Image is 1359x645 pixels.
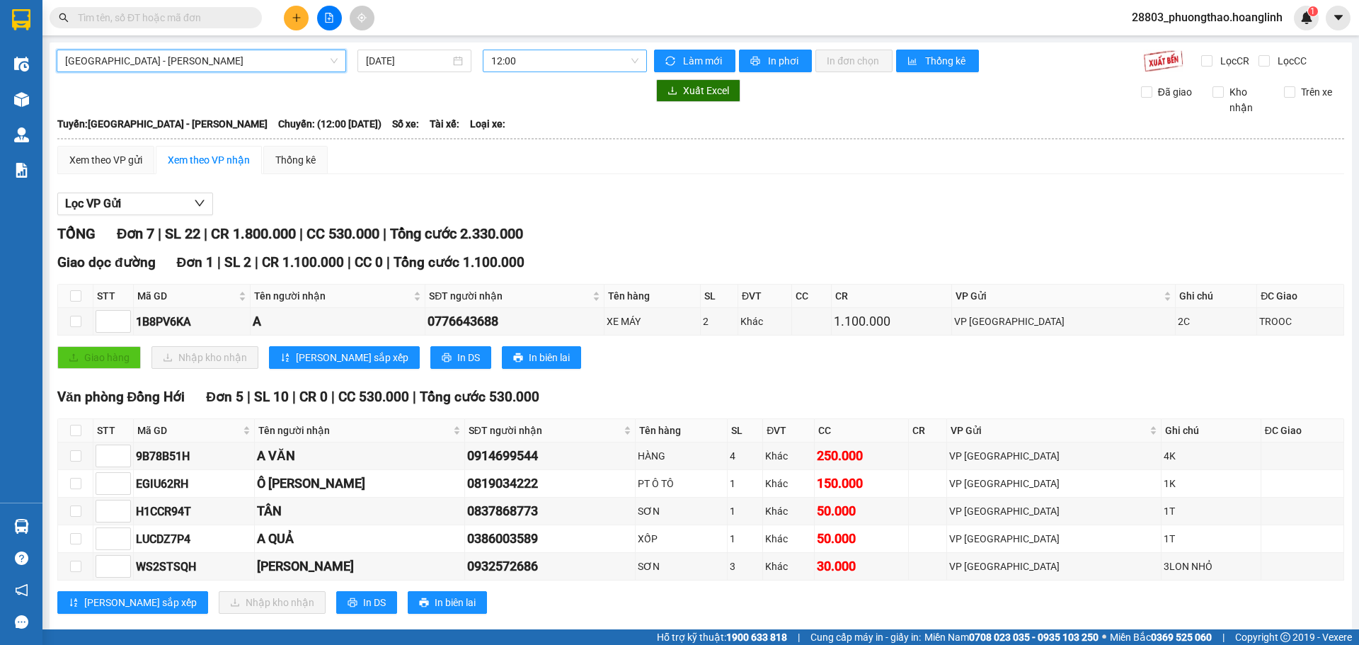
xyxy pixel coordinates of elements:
span: notification [15,583,28,597]
b: Tuyến: [GEOGRAPHIC_DATA] - [PERSON_NAME] [57,118,268,130]
span: | [158,225,161,242]
div: A QUẢ [257,529,462,549]
span: | [255,254,258,270]
span: SĐT người nhận [429,288,590,304]
strong: 0369 525 060 [1151,632,1212,643]
input: 12/08/2025 [366,53,450,69]
span: Chuyến: (12:00 [DATE]) [278,116,382,132]
span: VP Gửi [951,423,1147,438]
div: Khác [765,559,812,574]
div: H1CCR94T [136,503,252,520]
span: CR 1.800.000 [211,225,296,242]
img: warehouse-icon [14,519,29,534]
div: [PERSON_NAME] [257,556,462,576]
div: 3 [730,559,760,574]
img: logo-vxr [12,9,30,30]
td: Ô TÔ ĐẠI MINH [255,470,465,498]
div: 0386003589 [467,529,633,549]
button: Lọc VP Gửi [57,193,213,215]
th: Tên hàng [636,419,728,443]
th: CC [792,285,832,308]
span: In biên lai [529,350,570,365]
div: 9B78B51H [136,447,252,465]
th: ĐVT [738,285,792,308]
span: printer [348,598,357,609]
td: 0914699544 [465,443,636,470]
div: 1 [730,531,760,547]
div: 1B8PV6KA [136,313,248,331]
span: Văn phòng Đồng Hới [57,389,185,405]
div: Ô [PERSON_NAME] [257,474,462,493]
td: VP Mỹ Đình [947,498,1162,525]
span: sync [665,56,677,67]
span: Loại xe: [470,116,505,132]
th: SL [728,419,763,443]
strong: 1900 633 818 [726,632,787,643]
button: aim [350,6,374,30]
span: question-circle [15,552,28,565]
span: Tổng cước 530.000 [420,389,539,405]
span: sort-ascending [280,353,290,364]
th: SL [701,285,738,308]
div: HÀNG [638,448,725,464]
span: bar-chart [907,56,919,67]
td: WS2STSQH [134,553,255,581]
span: Hà Nội - Quảng Bình [65,50,338,72]
th: Tên hàng [604,285,701,308]
div: 3LON NHỎ [1164,559,1258,574]
div: Khác [765,531,812,547]
button: printerIn DS [336,591,397,614]
span: down [194,198,205,209]
span: SL 10 [254,389,289,405]
div: 4K [1164,448,1258,464]
span: Số xe: [392,116,419,132]
span: printer [442,353,452,364]
div: 2C [1178,314,1254,329]
td: VP Mỹ Đình [947,443,1162,470]
span: Xuất Excel [683,83,729,98]
div: VP [GEOGRAPHIC_DATA] [949,503,1159,519]
div: 1T [1164,531,1258,547]
td: A VĂN [255,443,465,470]
div: 1 [730,476,760,491]
div: A [253,312,423,331]
div: 1T [1164,503,1258,519]
th: CR [832,285,951,308]
button: printerIn DS [430,346,491,369]
span: ⚪️ [1102,634,1106,640]
span: search [59,13,69,23]
div: XỐP [638,531,725,547]
span: SL 22 [165,225,200,242]
img: warehouse-icon [14,92,29,107]
span: Mã GD [137,423,240,438]
span: caret-down [1332,11,1345,24]
span: Lọc CR [1215,53,1251,69]
span: CR 0 [299,389,328,405]
div: 1 [730,503,760,519]
input: Tìm tên, số ĐT hoặc mã đơn [78,10,245,25]
button: uploadGiao hàng [57,346,141,369]
span: | [413,389,416,405]
span: | [331,389,335,405]
div: A VĂN [257,446,462,466]
div: Xem theo VP nhận [168,152,250,168]
th: STT [93,285,134,308]
div: 4 [730,448,760,464]
th: ĐC Giao [1257,285,1344,308]
span: plus [292,13,302,23]
span: Cung cấp máy in - giấy in: [810,629,921,645]
span: | [217,254,221,270]
th: ĐC Giao [1261,419,1344,443]
td: VP Mỹ Đình [947,470,1162,498]
td: EGIU62RH [134,470,255,498]
span: printer [513,353,523,364]
img: warehouse-icon [14,57,29,72]
span: Đơn 1 [177,254,214,270]
span: printer [419,598,429,609]
div: 0914699544 [467,446,633,466]
span: message [15,615,28,629]
div: SƠN [638,559,725,574]
div: 150.000 [817,474,907,493]
strong: 0708 023 035 - 0935 103 250 [969,632,1099,643]
span: Đơn 5 [206,389,243,405]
